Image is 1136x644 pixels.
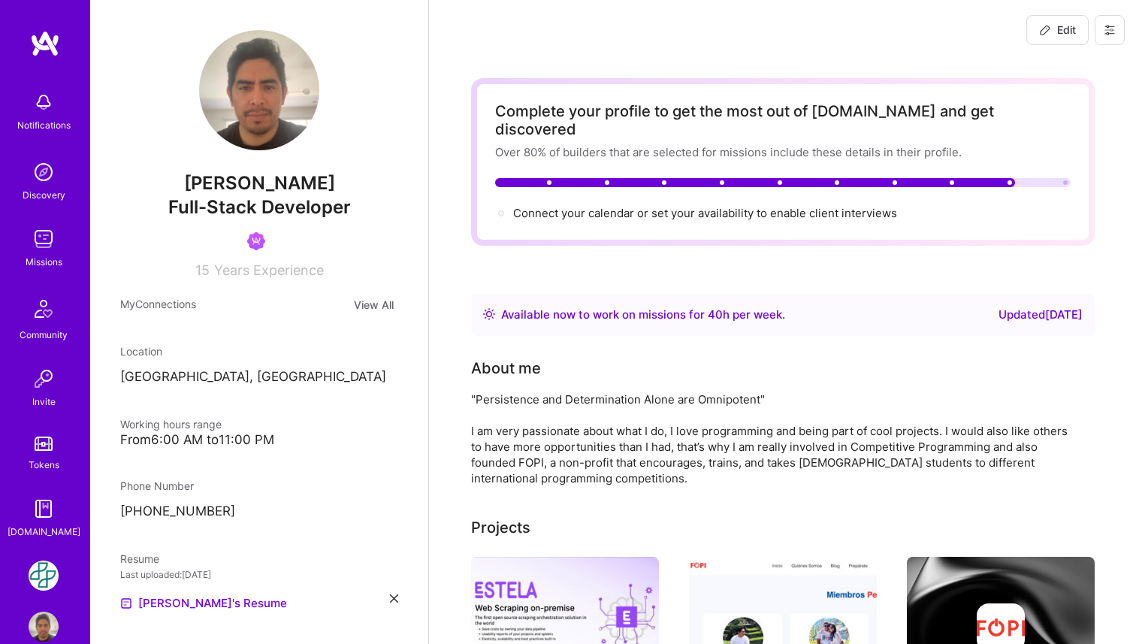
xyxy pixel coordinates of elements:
[29,612,59,642] img: User Avatar
[214,262,324,278] span: Years Experience
[120,343,398,359] div: Location
[25,561,62,591] a: Counter Health: Team for Counter Health
[120,597,132,609] img: Resume
[708,307,723,322] span: 40
[23,187,65,203] div: Discovery
[35,437,53,451] img: tokens
[495,144,1071,160] div: Over 80% of builders that are selected for missions include these details in their profile.
[471,516,530,539] div: Projects
[29,364,59,394] img: Invite
[390,594,398,603] i: icon Close
[349,296,398,313] button: View All
[120,368,398,386] p: [GEOGRAPHIC_DATA], [GEOGRAPHIC_DATA]
[168,196,351,218] span: Full-Stack Developer
[30,30,60,57] img: logo
[29,224,59,254] img: teamwork
[8,524,80,540] div: [DOMAIN_NAME]
[120,432,398,448] div: From 6:00 AM to 11:00 PM
[199,30,319,150] img: User Avatar
[29,157,59,187] img: discovery
[1026,15,1089,45] button: Edit
[120,418,222,431] span: Working hours range
[120,503,398,521] p: [PHONE_NUMBER]
[120,479,194,492] span: Phone Number
[20,327,68,343] div: Community
[471,392,1072,486] div: "Persistence and Determination Alone are Omnipotent" I am very passionate about what I do, I love...
[29,494,59,524] img: guide book
[26,291,62,327] img: Community
[247,232,265,250] img: Been on Mission
[195,262,210,278] span: 15
[483,308,495,320] img: Availability
[26,254,62,270] div: Missions
[495,102,1071,138] div: Complete your profile to get the most out of [DOMAIN_NAME] and get discovered
[17,117,71,133] div: Notifications
[29,87,59,117] img: bell
[1039,23,1076,38] span: Edit
[29,457,59,473] div: Tokens
[513,206,897,220] span: Connect your calendar or set your availability to enable client interviews
[120,594,287,612] a: [PERSON_NAME]'s Resume
[120,552,159,565] span: Resume
[120,296,196,313] span: My Connections
[120,172,398,195] span: [PERSON_NAME]
[32,394,56,410] div: Invite
[29,561,59,591] img: Counter Health: Team for Counter Health
[120,567,398,582] div: Last uploaded: [DATE]
[501,306,785,324] div: Available now to work on missions for h per week .
[999,306,1083,324] div: Updated [DATE]
[471,357,541,379] div: About me
[25,612,62,642] a: User Avatar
